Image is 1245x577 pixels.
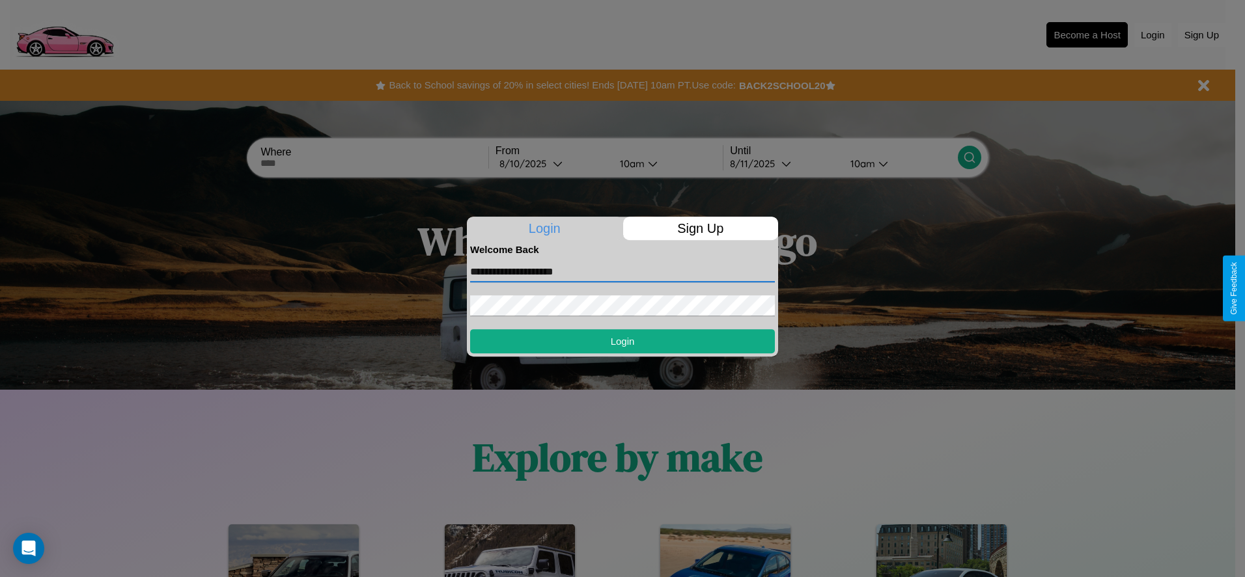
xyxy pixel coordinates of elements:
[470,329,775,353] button: Login
[1229,262,1238,315] div: Give Feedback
[13,533,44,564] div: Open Intercom Messenger
[623,217,779,240] p: Sign Up
[470,244,775,255] h4: Welcome Back
[467,217,622,240] p: Login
